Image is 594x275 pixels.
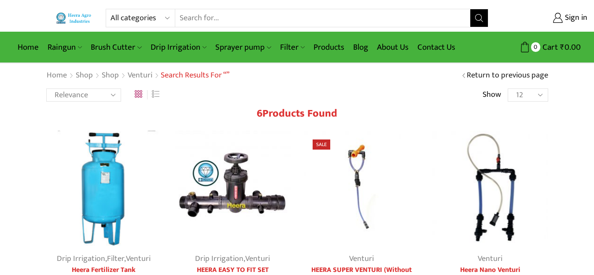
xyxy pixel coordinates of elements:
a: Drip Irrigation [195,252,244,265]
a: Return to previous page [467,70,548,81]
h1: Search results for “” [161,71,229,81]
a: Shop [101,70,119,81]
nav: Breadcrumb [46,70,229,81]
span: Products found [262,105,337,122]
button: Search button [470,9,488,27]
a: Home [46,70,67,81]
a: Contact Us [413,37,460,58]
a: Sprayer pump [211,37,275,58]
img: Heera Easy To Fit Set [175,131,291,246]
span: Sign in [563,12,587,24]
a: Home [13,37,43,58]
img: Heera Fertilizer Tank [46,131,162,246]
img: Heera Nano Venturi [432,131,548,246]
img: Heera Super Venturi [304,131,420,246]
input: Search for... [175,9,470,27]
select: Shop order [46,88,121,102]
div: , , [46,253,162,265]
a: Venturi [478,252,502,265]
span: Cart [540,41,558,53]
a: Drip Irrigation [146,37,211,58]
span: 0 [531,42,540,51]
a: Blog [349,37,373,58]
span: ₹ [560,40,564,54]
a: Filter [107,252,124,265]
a: Venturi [127,70,153,81]
span: Show [483,89,501,101]
a: 0 Cart ₹0.00 [497,39,581,55]
a: Venturi [245,252,270,265]
a: Filter [276,37,309,58]
a: Sign in [502,10,587,26]
a: Venturi [349,252,374,265]
bdi: 0.00 [560,40,581,54]
div: , [175,253,291,265]
a: Products [309,37,349,58]
a: Venturi [126,252,151,265]
span: 6 [257,105,262,122]
span: Sale [313,139,330,150]
a: Raingun [43,37,86,58]
a: Brush Cutter [86,37,146,58]
a: About Us [373,37,413,58]
a: Drip Irrigation [57,252,105,265]
a: Shop [75,70,93,81]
